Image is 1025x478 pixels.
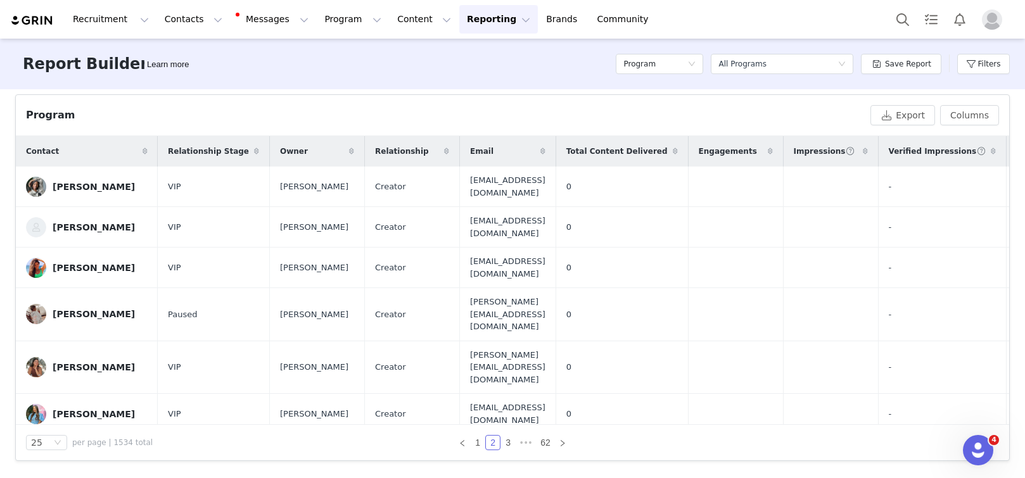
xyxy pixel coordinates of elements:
[590,5,662,34] a: Community
[889,5,917,34] button: Search
[516,435,536,450] li: Next 3 Pages
[26,177,148,197] a: [PERSON_NAME]
[375,261,406,274] span: Creator
[26,357,148,377] a: [PERSON_NAME]
[375,361,406,374] span: Creator
[470,349,545,386] span: [PERSON_NAME][EMAIL_ADDRESS][DOMAIN_NAME]
[375,221,406,234] span: Creator
[26,146,59,157] span: Contact
[280,180,348,193] span: [PERSON_NAME]
[974,9,1015,30] button: Profile
[144,58,191,71] div: Tooltip anchor
[31,436,42,450] div: 25
[26,217,148,237] a: [PERSON_NAME]
[688,60,696,69] i: icon: down
[53,182,135,192] div: [PERSON_NAME]
[794,146,855,157] span: Impressions
[982,9,1002,30] img: placeholder-profile.jpg
[623,54,656,73] h5: Program
[917,5,945,34] a: Tasks
[718,54,767,73] div: All Programs
[375,408,406,420] span: Creator
[53,309,135,319] div: [PERSON_NAME]
[280,261,348,274] span: [PERSON_NAME]
[470,296,545,333] span: [PERSON_NAME][EMAIL_ADDRESS][DOMAIN_NAME]
[501,436,515,450] a: 3
[963,435,993,465] iframe: Intercom live chat
[889,221,996,234] div: -
[455,435,470,450] li: Previous Page
[566,308,571,321] span: 0
[280,221,348,234] span: [PERSON_NAME]
[889,261,996,274] div: -
[559,439,566,447] i: icon: right
[53,222,135,232] div: [PERSON_NAME]
[500,435,516,450] li: 3
[168,361,181,374] span: VIP
[516,435,536,450] span: •••
[889,308,996,321] div: -
[566,408,571,420] span: 0
[168,146,249,157] span: Relationship Stage
[459,5,538,34] button: Reporting
[470,401,545,426] span: [EMAIL_ADDRESS][DOMAIN_NAME]
[566,221,571,234] span: 0
[10,15,54,27] img: grin logo
[538,5,589,34] a: Brands
[26,258,148,278] a: [PERSON_NAME]
[54,439,61,448] i: icon: down
[470,174,545,199] span: [EMAIL_ADDRESS][DOMAIN_NAME]
[566,146,668,157] span: Total Content Delivered
[459,439,466,447] i: icon: left
[26,258,46,278] img: fc1eca6b-77fd-468e-82d1-2b9bed22e069.jpg
[375,308,406,321] span: Creator
[317,5,389,34] button: Program
[375,180,406,193] span: Creator
[53,362,135,372] div: [PERSON_NAME]
[53,263,135,273] div: [PERSON_NAME]
[168,261,181,274] span: VIP
[168,180,181,193] span: VIP
[65,5,156,34] button: Recruitment
[889,146,986,157] span: Verified Impressions
[26,357,46,377] img: c9bdb54d-9a96-4fa5-a791-77f85f99b3ed.jpg
[870,105,935,125] button: Export
[470,146,493,157] span: Email
[537,436,554,450] a: 62
[280,308,348,321] span: [PERSON_NAME]
[989,435,999,445] span: 4
[471,436,485,450] a: 1
[375,146,429,157] span: Relationship
[280,408,348,420] span: [PERSON_NAME]
[566,361,571,374] span: 0
[566,261,571,274] span: 0
[861,54,941,74] button: Save Report
[940,105,999,125] button: Columns
[946,5,974,34] button: Notifications
[26,108,75,123] div: Program
[157,5,230,34] button: Contacts
[957,54,1010,74] button: Filters
[26,177,46,197] img: ab5ed39a-9bea-4bbb-a00e-2bbd8647d445.jpg
[26,404,46,424] img: 5190b7b6-ac5a-4c73-982b-00fb4b9ebf8d.jpg
[889,408,996,420] div: -
[486,436,500,450] a: 2
[15,94,1010,461] article: Program
[470,435,485,450] li: 1
[168,408,181,420] span: VIP
[26,404,148,424] a: [PERSON_NAME]
[470,255,545,280] span: [EMAIL_ADDRESS][DOMAIN_NAME]
[23,53,148,75] h3: Report Builder
[889,361,996,374] div: -
[470,215,545,239] span: [EMAIL_ADDRESS][DOMAIN_NAME]
[168,221,181,234] span: VIP
[566,180,571,193] span: 0
[889,180,996,193] div: -
[26,217,46,237] img: 3664528d-ad0e-4708-b732-b77652ab6aa4--s.jpg
[72,437,153,448] span: per page | 1534 total
[280,361,348,374] span: [PERSON_NAME]
[555,435,570,450] li: Next Page
[53,409,135,419] div: [PERSON_NAME]
[390,5,459,34] button: Content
